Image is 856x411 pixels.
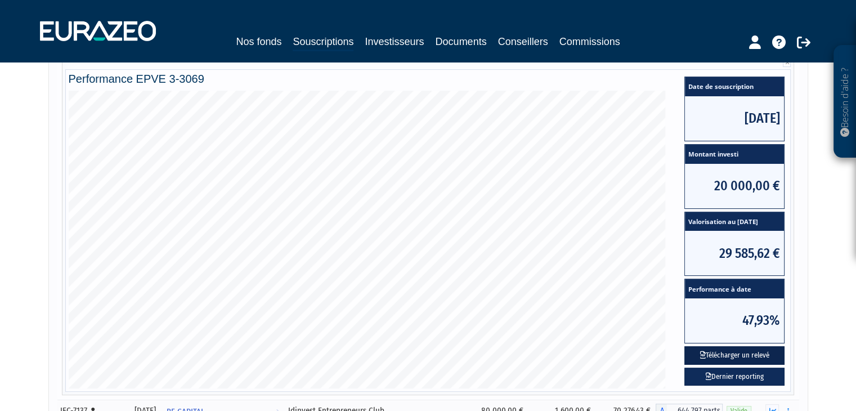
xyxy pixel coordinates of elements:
a: Investisseurs [365,34,424,50]
span: [DATE] [685,96,784,141]
a: Conseillers [498,34,548,50]
a: Souscriptions [293,34,353,51]
span: Montant investi [685,145,784,164]
h4: Performance EPVE 3-3069 [69,73,788,85]
img: 1732889491-logotype_eurazeo_blanc_rvb.png [40,21,156,41]
span: Performance à date [685,279,784,298]
span: 29 585,62 € [685,231,784,275]
span: 20 000,00 € [685,164,784,208]
button: Télécharger un relevé [684,346,785,365]
p: Besoin d'aide ? [839,51,851,153]
a: Documents [436,34,487,50]
a: Nos fonds [236,34,281,50]
a: Dernier reporting [684,368,785,386]
span: 47,93% [685,298,784,343]
span: Date de souscription [685,77,784,96]
span: Valorisation au [DATE] [685,212,784,231]
a: Commissions [559,34,620,50]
